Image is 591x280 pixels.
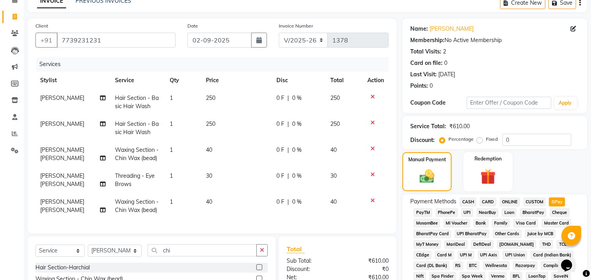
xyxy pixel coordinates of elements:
span: Waxing Section - Chin Wax (bead) [115,198,159,214]
div: Last Visit: [410,70,437,79]
span: Hair Section - Basic Hair Wash [115,120,159,136]
div: 2 [443,48,446,56]
span: PhonePe [435,208,458,217]
th: Total [326,72,363,89]
label: Client [35,22,48,29]
button: Apply [554,97,577,109]
span: | [287,94,289,102]
label: Redemption [474,155,502,162]
th: Stylist [35,72,111,89]
span: 0 F [276,198,284,206]
div: Discount: [281,265,338,273]
span: 1 [170,198,173,205]
img: _cash.svg [415,168,439,185]
span: MariDeal [444,240,468,249]
div: ₹0 [338,265,395,273]
span: 1 [170,94,173,101]
div: Name: [410,25,428,33]
div: 0 [430,82,433,90]
span: | [287,198,289,206]
th: Qty [165,72,201,89]
span: Visa Card [513,219,538,228]
th: Service [111,72,165,89]
span: MyT Money [413,240,441,249]
span: [PERSON_NAME] [PERSON_NAME] [40,172,84,188]
th: Action [363,72,389,89]
th: Disc [272,72,326,89]
div: Membership: [410,36,445,44]
span: Master Card [541,219,571,228]
div: Services [36,57,395,72]
input: Search or Scan [148,244,257,256]
span: CEdge [413,251,432,260]
span: 30 [206,172,212,179]
span: 0 % [292,172,302,180]
button: +91 [35,33,57,48]
input: Search by Name/Mobile/Email/Code [57,33,176,48]
div: ₹610.00 [449,122,470,131]
label: Date [187,22,198,29]
span: 250 [331,120,340,127]
div: ₹610.00 [338,257,395,265]
span: 40 [206,146,212,153]
span: NearBuy [476,208,499,217]
span: BharatPay [520,208,547,217]
th: Price [201,72,272,89]
label: Invoice Number [279,22,313,29]
div: No Active Membership [410,36,579,44]
span: [PERSON_NAME] [PERSON_NAME] [40,146,84,162]
span: Juice by MCB [525,229,556,238]
span: 0 F [276,172,284,180]
span: PayTM [413,208,432,217]
span: Bank [473,219,489,228]
span: 1 [170,120,173,127]
span: | [287,146,289,154]
div: Discount: [410,136,435,144]
span: GPay [549,197,565,206]
span: | [287,120,289,128]
span: ONLINE [500,197,520,206]
span: [DOMAIN_NAME] [497,240,537,249]
span: [PERSON_NAME] [40,94,84,101]
span: Hair Section - Basic Hair Wash [115,94,159,110]
div: 0 [444,59,447,67]
span: 40 [331,146,337,153]
div: [DATE] [438,70,455,79]
span: Threading - Eye Brows [115,172,155,188]
span: CASH [459,197,476,206]
span: | [287,172,289,180]
span: 0 % [292,146,302,154]
div: Coupon Code [410,99,467,107]
img: _gift.svg [476,167,500,186]
span: 0 F [276,120,284,128]
span: 0 % [292,198,302,206]
span: UPI [461,208,473,217]
div: Points: [410,82,428,90]
span: CUSTOM [523,197,546,206]
span: 1 [170,146,173,153]
a: [PERSON_NAME] [430,25,474,33]
label: Fixed [486,136,498,143]
span: Wellnessta [483,261,510,270]
span: TCL [556,240,569,249]
iframe: chat widget [558,249,583,272]
span: Card M [435,251,454,260]
span: 250 [331,94,340,101]
span: Cheque [550,208,570,217]
div: Service Total: [410,122,446,131]
span: Other Cards [493,229,522,238]
span: Waxing Section - Chin Wax (bead) [115,146,159,162]
span: 0 % [292,120,302,128]
span: 250 [206,94,215,101]
span: CARD [480,197,497,206]
span: DefiDeal [471,240,494,249]
div: Card on file: [410,59,443,67]
label: Manual Payment [408,156,446,163]
span: 250 [206,120,215,127]
span: 40 [206,198,212,205]
div: Hair Section-Harchial [35,263,90,272]
span: 0 F [276,146,284,154]
span: 40 [331,198,337,205]
span: Family [492,219,510,228]
span: Complimentary [541,261,576,270]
